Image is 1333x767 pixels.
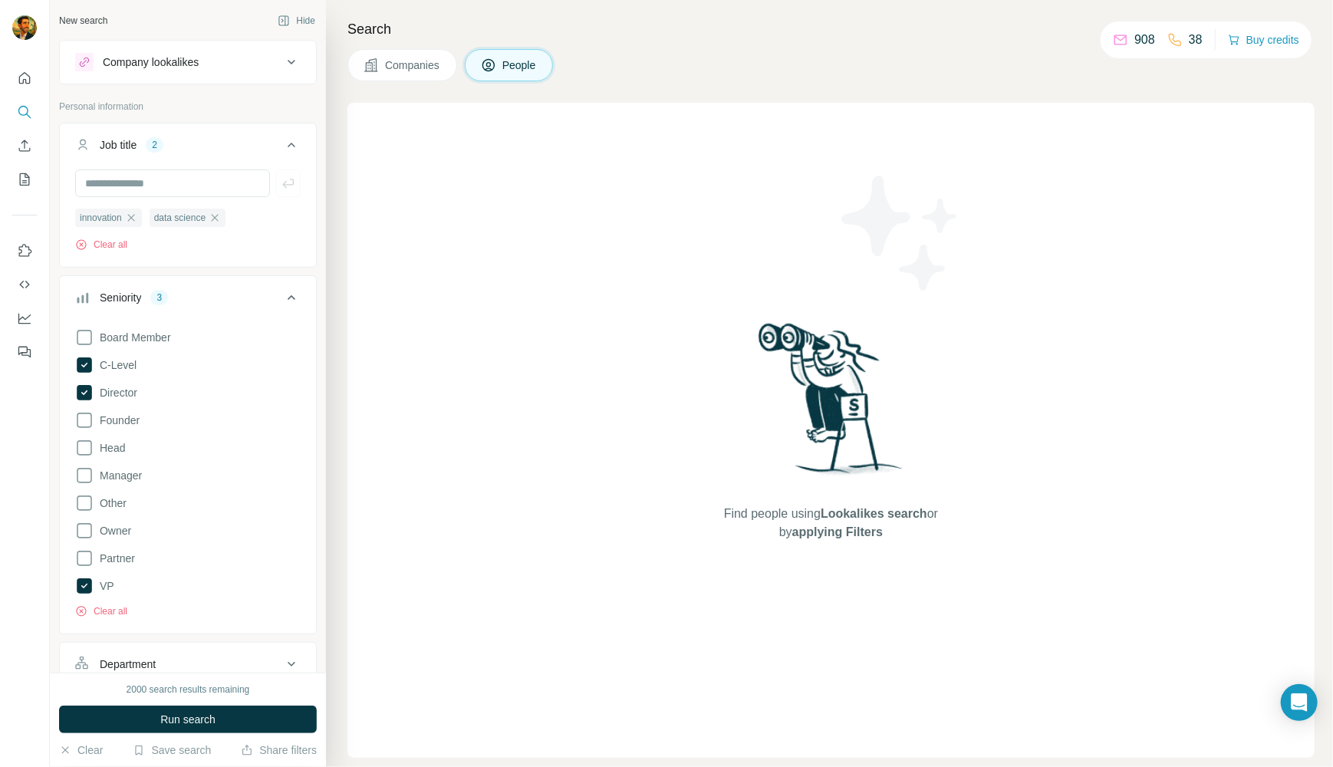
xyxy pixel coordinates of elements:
[59,100,317,114] p: Personal information
[831,164,969,302] img: Surfe Illustration - Stars
[821,507,927,520] span: Lookalikes search
[1134,31,1155,49] p: 908
[60,646,316,683] button: Department
[12,166,37,193] button: My lists
[103,54,199,70] div: Company lookalikes
[1281,684,1318,721] div: Open Intercom Messenger
[752,319,911,490] img: Surfe Illustration - Woman searching with binoculars
[154,211,206,225] span: data science
[75,604,127,618] button: Clear all
[60,279,316,322] button: Seniority3
[94,330,171,345] span: Board Member
[12,15,37,40] img: Avatar
[12,304,37,332] button: Dashboard
[59,14,107,28] div: New search
[94,495,127,511] span: Other
[94,385,137,400] span: Director
[792,525,883,538] span: applying Filters
[12,132,37,160] button: Enrich CSV
[146,138,163,152] div: 2
[80,211,122,225] span: innovation
[59,742,103,758] button: Clear
[12,338,37,366] button: Feedback
[12,237,37,265] button: Use Surfe on LinkedIn
[241,742,317,758] button: Share filters
[100,657,156,672] div: Department
[160,712,216,727] span: Run search
[75,238,127,252] button: Clear all
[1228,29,1299,51] button: Buy credits
[267,9,326,32] button: Hide
[150,291,168,304] div: 3
[127,683,250,696] div: 2000 search results remaining
[59,706,317,733] button: Run search
[1189,31,1203,49] p: 38
[94,468,142,483] span: Manager
[502,58,538,73] span: People
[94,551,135,566] span: Partner
[133,742,211,758] button: Save search
[94,523,131,538] span: Owner
[12,271,37,298] button: Use Surfe API
[94,578,114,594] span: VP
[94,440,125,456] span: Head
[385,58,441,73] span: Companies
[12,98,37,126] button: Search
[94,413,140,428] span: Founder
[60,44,316,81] button: Company lookalikes
[347,18,1315,40] h4: Search
[12,64,37,92] button: Quick start
[60,127,316,170] button: Job title2
[708,505,953,542] span: Find people using or by
[94,357,137,373] span: C-Level
[100,290,141,305] div: Seniority
[100,137,137,153] div: Job title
